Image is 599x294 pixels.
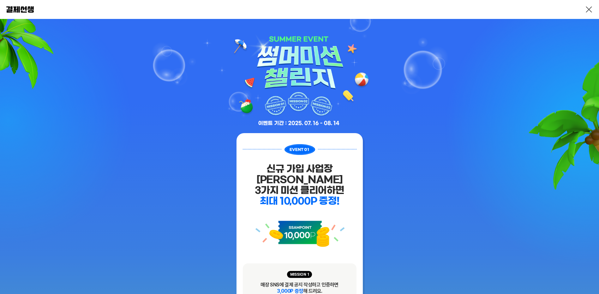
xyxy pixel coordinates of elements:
img: 결제선생 [6,6,34,13]
img: event_icon [243,209,356,260]
span: 3,000P 증정 [277,288,303,294]
img: event_01 [243,143,356,155]
span: 최대 10,000P 증정! [260,196,339,206]
img: palm trees [439,19,599,285]
div: 신규 가입 사업장[PERSON_NAME] 3가지 미션 클리어하면 [243,163,356,207]
span: MISSION 1 [287,271,312,278]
